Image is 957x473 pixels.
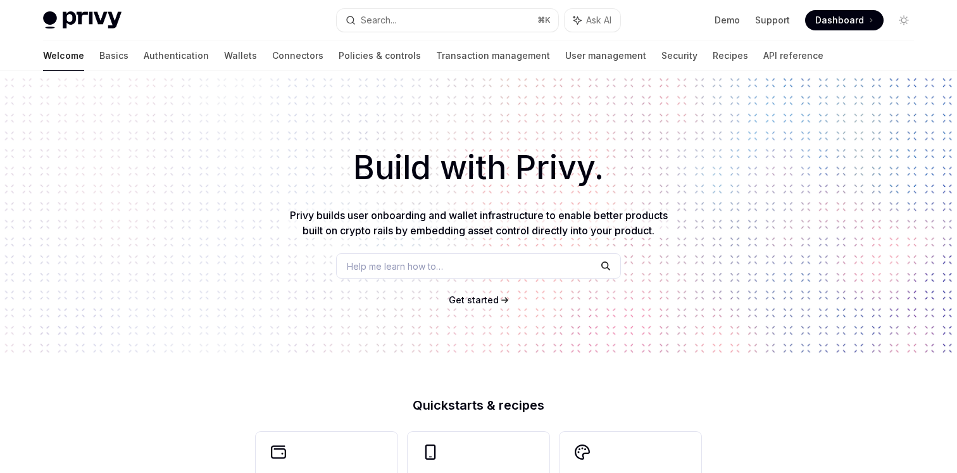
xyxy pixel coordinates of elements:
span: Get started [449,294,499,305]
a: Basics [99,41,128,71]
h1: Build with Privy. [20,143,937,192]
span: Ask AI [586,14,611,27]
a: Connectors [272,41,323,71]
span: Dashboard [815,14,864,27]
span: ⌘ K [537,15,551,25]
a: Security [661,41,697,71]
a: User management [565,41,646,71]
span: Help me learn how to… [347,260,443,273]
a: Authentication [144,41,209,71]
a: Policies & controls [339,41,421,71]
button: Search...⌘K [337,9,558,32]
a: Dashboard [805,10,884,30]
a: Wallets [224,41,257,71]
a: Welcome [43,41,84,71]
a: Recipes [713,41,748,71]
button: Toggle dark mode [894,10,914,30]
a: Support [755,14,790,27]
a: Get started [449,294,499,306]
button: Ask AI [565,9,620,32]
a: Transaction management [436,41,550,71]
div: Search... [361,13,396,28]
span: Privy builds user onboarding and wallet infrastructure to enable better products built on crypto ... [290,209,668,237]
a: Demo [715,14,740,27]
img: light logo [43,11,122,29]
a: API reference [763,41,823,71]
h2: Quickstarts & recipes [256,399,701,412]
